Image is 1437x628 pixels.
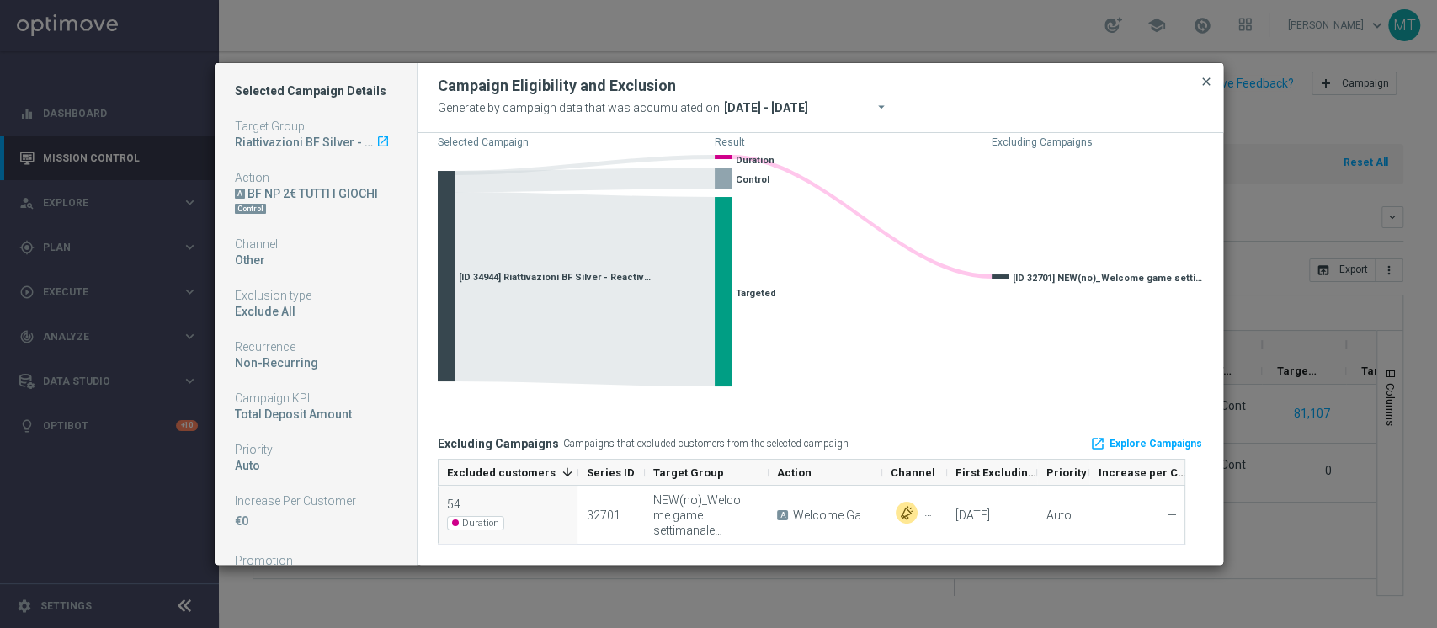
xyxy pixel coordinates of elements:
[235,119,397,134] div: Target Group
[235,288,397,303] div: Exclusion type
[924,502,946,524] img: In-app Inbox
[438,437,559,451] h1: Excluding Campaigns
[1098,466,1186,479] span: Increase per Customer
[653,466,724,479] span: Target Group
[376,135,390,148] i: launch
[447,466,556,479] span: Excluded customers
[235,170,397,185] div: Action
[235,204,266,214] div: Control
[235,442,397,457] div: Priority
[235,305,295,318] span: Exclude All
[992,136,1093,148] text: Excluding Campaigns
[736,174,769,185] span: Control
[247,186,378,201] div: BF NP 2€ TUTTI I GIOCHI
[587,466,635,479] span: Series ID
[777,466,812,479] span: Action
[235,83,397,98] h1: Selected Campaign Details
[653,492,758,538] div: NEW(no)_Welcome game settimanale 2025
[1090,436,1105,451] i: launch
[736,288,776,299] span: Targeted
[896,502,918,524] img: Other
[793,508,872,523] span: Welcome Game
[715,136,745,148] text: Result
[438,76,676,96] h2: Campaign Eligibility and Exclusion
[235,391,397,406] div: Campaign KPI
[447,516,504,530] span: Duration
[375,135,391,150] a: launch
[1167,508,1176,522] span: —
[235,553,397,568] div: Promotion
[235,135,397,150] div: Riattivazioni BF Silver - Reactivation >1a 20.08
[955,466,1037,479] span: First Excluding Occurrence
[235,186,397,201] div: BF NP 2€ TUTTI I GIOCHI
[235,189,245,199] div: A
[1089,431,1203,456] a: launchExplore Campaigns
[438,97,720,119] span: Generate by campaign data that was accumulated on
[872,96,897,121] button: arrow_drop_down
[891,466,935,479] span: Channel
[235,339,397,354] div: Recurrence
[1200,75,1213,88] span: close
[235,514,397,529] p: €0
[447,497,508,512] div: 54
[874,98,891,114] i: arrow_drop_down
[459,272,652,283] span: [ID 34944] Riattivazioni BF Silver - Reactivation >1a 20.08
[235,493,397,508] div: Increase Per Customer
[1046,466,1086,479] span: Priority
[235,135,375,150] div: Riattivazioni BF Silver - Reactivation >1a 20.08
[720,96,910,120] input: Select date range
[587,508,620,523] div: 32701
[235,355,397,370] div: Non-Recurring
[438,136,529,148] text: Selected Campaign
[955,508,989,523] div: 18 Aug 2025, Monday
[1013,273,1206,284] span: [ID 32701] NEW(no)_Welcome game settimanale 2025
[235,458,397,473] div: Auto
[235,201,397,216] div: DN
[235,237,397,252] div: Channel
[777,510,788,520] span: A
[736,155,774,166] span: Duration
[563,438,849,450] span: Campaigns that excluded customers from the selected campaign
[235,253,397,268] div: Other
[1046,508,1071,523] div: Auto
[235,407,397,422] div: Total Deposit Amount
